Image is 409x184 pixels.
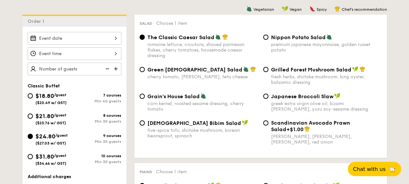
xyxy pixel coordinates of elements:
[271,34,326,40] span: Nippon Potato Salad
[222,34,228,40] img: icon-chef-hat.a58ddaea.svg
[147,101,258,112] div: corn kernel, roasted sesame dressing, cherry tomato
[147,120,241,126] span: [DEMOGRAPHIC_DATA] Bibim Salad
[28,174,121,180] div: Additional charges
[156,21,187,26] span: Choose 1 item
[35,133,55,140] span: $24.80
[75,139,121,144] div: Min 30 guests
[35,100,67,105] span: ($20.49 w/ GST)
[271,101,382,112] div: greek extra virgin olive oil, kizami [PERSON_NAME], yuzu soy-sesame dressing
[290,7,302,12] span: Vegan
[271,93,334,100] span: Japanese Broccoli Slaw
[253,7,274,12] span: Vegetarian
[243,66,249,72] img: icon-vegetarian.fe4039eb.svg
[334,93,341,99] img: icon-vegan.f8ff3823.svg
[102,63,112,75] img: icon-reduce.1d2dbef1.svg
[309,6,315,12] img: icon-spicy.37a8142b.svg
[326,34,332,40] img: icon-vegetarian.fe4039eb.svg
[75,160,121,164] div: Min 30 guests
[28,63,121,75] input: Number of guests
[75,93,121,98] div: 7 courses
[28,83,60,89] span: Classic Buffet
[75,113,121,118] div: 8 courses
[54,153,66,158] span: /guest
[140,120,145,126] input: [DEMOGRAPHIC_DATA] Bibim Saladfive-spice tofu, shiitake mushroom, korean beansprout, spinach
[28,32,121,45] input: Event date
[156,169,187,175] span: Choose 1 item
[286,126,304,132] span: +$1.00
[28,154,33,159] input: $31.80/guest($34.66 w/ GST)10 coursesMin 30 guests
[317,7,327,12] span: Spicy
[75,99,121,103] div: Min 40 guests
[140,67,145,72] input: Green [DEMOGRAPHIC_DATA] Saladcherry tomato, [PERSON_NAME], feta cheese
[271,120,350,132] span: Scandinavian Avocado Prawn Salad
[147,93,200,100] span: Grain's House Salad
[28,134,33,139] input: $24.80/guest($27.03 w/ GST)9 coursesMin 30 guests
[35,153,54,160] span: $31.80
[147,67,242,73] span: Green [DEMOGRAPHIC_DATA] Salad
[147,128,258,139] div: five-spice tofu, shiitake mushroom, korean beansprout, spinach
[342,7,387,12] span: Chef's recommendation
[35,161,66,166] span: ($34.66 w/ GST)
[263,94,268,99] input: Japanese Broccoli Slawgreek extra virgin olive oil, kizami [PERSON_NAME], yuzu soy-sesame dressing
[352,66,359,72] img: icon-vegan.f8ff3823.svg
[35,141,66,146] span: ($27.03 w/ GST)
[54,93,66,97] span: /guest
[112,63,121,75] img: icon-add.58712e84.svg
[360,66,365,72] img: icon-chef-hat.a58ddaea.svg
[271,67,351,73] span: Grilled Forest Mushroom Salad
[147,74,258,80] div: cherry tomato, [PERSON_NAME], feta cheese
[55,133,68,138] span: /guest
[147,42,258,58] div: romaine lettuce, croutons, shaved parmesan flakes, cherry tomatoes, housemade caesar dressing
[250,66,256,72] img: icon-chef-hat.a58ddaea.svg
[271,42,382,53] div: premium japanese mayonnaise, golden russet potato
[271,134,382,145] div: [PERSON_NAME], [PERSON_NAME], [PERSON_NAME], red onion
[54,113,66,117] span: /guest
[263,35,268,40] input: Nippon Potato Saladpremium japanese mayonnaise, golden russet potato
[263,67,268,72] input: Grilled Forest Mushroom Saladfresh herbs, shiitake mushroom, king oyster, balsamic dressing
[35,92,54,100] span: $18.80
[263,120,268,126] input: Scandinavian Avocado Prawn Salad+$1.00[PERSON_NAME], [PERSON_NAME], [PERSON_NAME], red onion
[35,113,54,120] span: $21.80
[388,165,396,173] span: 🦙
[140,170,152,174] span: Mains
[348,162,401,176] button: Chat with us🦙
[28,114,33,119] input: $21.80/guest($23.76 w/ GST)8 coursesMin 30 guests
[28,19,47,24] span: Order 1
[28,47,121,60] input: Event time
[75,154,121,158] div: 10 courses
[75,119,121,124] div: Min 30 guests
[200,93,206,99] img: icon-vegetarian.fe4039eb.svg
[334,6,340,12] img: icon-chef-hat.a58ddaea.svg
[304,126,310,132] img: icon-chef-hat.a58ddaea.svg
[353,166,386,172] span: Chat with us
[147,34,214,40] span: The Classic Caesar Salad
[242,120,248,126] img: icon-vegan.f8ff3823.svg
[282,6,288,12] img: icon-vegan.f8ff3823.svg
[75,133,121,138] div: 9 courses
[271,74,382,85] div: fresh herbs, shiitake mushroom, king oyster, balsamic dressing
[28,93,33,99] input: $18.80/guest($20.49 w/ GST)7 coursesMin 40 guests
[35,121,66,125] span: ($23.76 w/ GST)
[140,94,145,99] input: Grain's House Saladcorn kernel, roasted sesame dressing, cherry tomato
[140,21,152,26] span: Salad
[215,34,221,40] img: icon-vegetarian.fe4039eb.svg
[140,35,145,40] input: The Classic Caesar Saladromaine lettuce, croutons, shaved parmesan flakes, cherry tomatoes, house...
[246,6,252,12] img: icon-vegetarian.fe4039eb.svg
